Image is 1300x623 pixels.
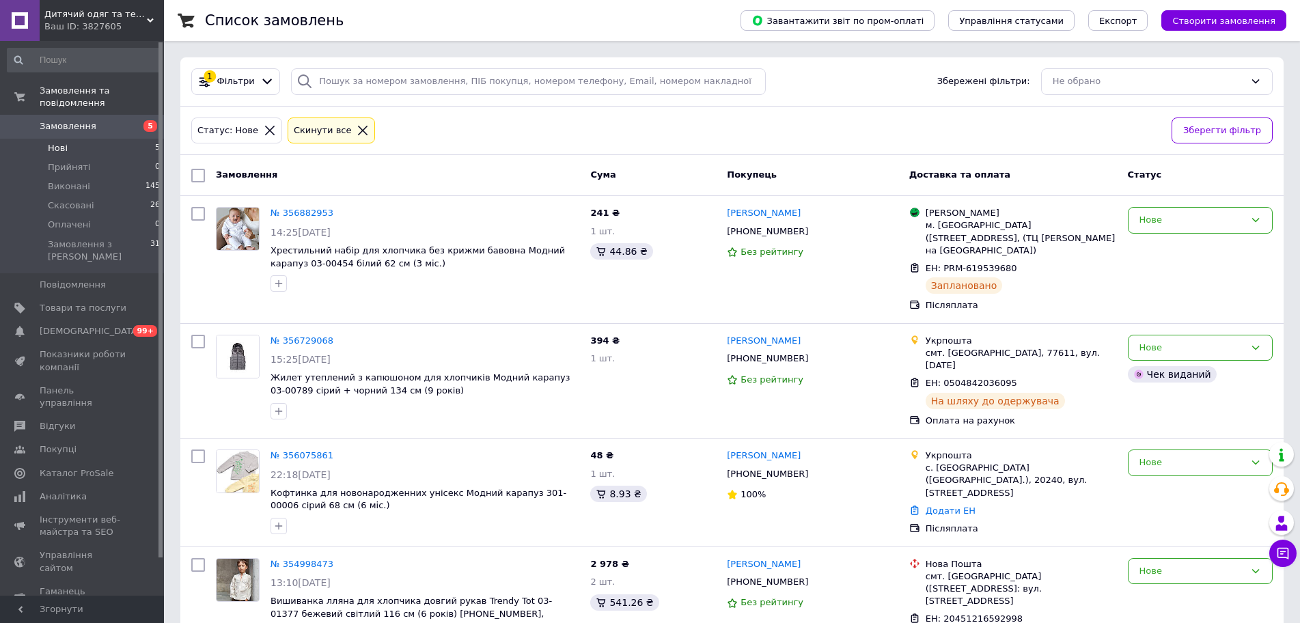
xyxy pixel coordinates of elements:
[959,16,1064,26] span: Управління статусами
[40,585,126,610] span: Гаманець компанії
[724,223,811,240] div: [PHONE_NUMBER]
[40,420,75,432] span: Відгуки
[271,469,331,480] span: 22:18[DATE]
[1172,117,1273,144] button: Зберегти фільтр
[271,559,333,569] a: № 354998473
[291,68,766,95] input: Пошук за номером замовлення, ПІБ покупця, номером телефону, Email, номером накладної
[40,120,96,133] span: Замовлення
[1148,15,1286,25] a: Створити замовлення
[204,70,216,83] div: 1
[590,469,615,479] span: 1 шт.
[727,207,801,220] a: [PERSON_NAME]
[926,415,1117,427] div: Оплата на рахунок
[291,124,355,138] div: Cкинути все
[926,449,1117,462] div: Укрпошта
[926,347,1117,372] div: смт. [GEOGRAPHIC_DATA], 77611, вул. [DATE]
[937,75,1030,88] span: Збережені фільтри:
[590,208,620,218] span: 241 ₴
[1128,169,1162,180] span: Статус
[1139,341,1245,355] div: Нове
[48,238,150,263] span: Замовлення з [PERSON_NAME]
[271,354,331,365] span: 15:25[DATE]
[7,48,161,72] input: Пошук
[155,161,160,174] span: 0
[1269,540,1297,567] button: Чат з покупцем
[948,10,1075,31] button: Управління статусами
[926,277,1003,294] div: Заплановано
[724,350,811,368] div: [PHONE_NUMBER]
[926,570,1117,608] div: смт. [GEOGRAPHIC_DATA] ([STREET_ADDRESS]: вул. [STREET_ADDRESS]
[727,169,777,180] span: Покупець
[590,559,628,569] span: 2 978 ₴
[133,325,157,337] span: 99+
[590,450,613,460] span: 48 ₴
[590,169,616,180] span: Cума
[590,486,646,502] div: 8.93 ₴
[44,8,147,20] span: Дитячий одяг та текстиль Trendy Tot на Prom.ua
[143,120,157,132] span: 5
[724,465,811,483] div: [PHONE_NUMBER]
[926,335,1117,347] div: Укрпошта
[1161,10,1286,31] button: Створити замовлення
[146,180,160,193] span: 145
[216,558,260,602] a: Фото товару
[40,279,106,291] span: Повідомлення
[216,335,260,378] a: Фото товару
[741,374,803,385] span: Без рейтингу
[271,372,570,396] a: Жилет утеплений з капюшоном для хлопчиків Модний карапуз 03-00789 сірий + чорний 134 см (9 років)
[271,488,566,511] a: Кофтинка для новонародженних унісекс Модний карапуз 301-00006 сірий 68 см (6 мiс.)
[590,577,615,587] span: 2 шт.
[741,597,803,607] span: Без рейтингу
[217,335,259,378] img: Фото товару
[271,208,333,218] a: № 356882953
[40,302,126,314] span: Товари та послуги
[216,449,260,493] a: Фото товару
[926,558,1117,570] div: Нова Пошта
[40,348,126,373] span: Показники роботи компанії
[217,450,259,493] img: Фото товару
[48,161,90,174] span: Прийняті
[48,142,68,154] span: Нові
[48,180,90,193] span: Виконані
[1139,456,1245,470] div: Нове
[40,549,126,574] span: Управління сайтом
[195,124,261,138] div: Статус: Нове
[1053,74,1245,89] div: Не обрано
[217,75,255,88] span: Фільтри
[1088,10,1148,31] button: Експорт
[155,219,160,231] span: 0
[926,299,1117,311] div: Післяплата
[271,577,331,588] span: 13:10[DATE]
[590,226,615,236] span: 1 шт.
[926,506,976,516] a: Додати ЕН
[40,443,77,456] span: Покупці
[926,263,1017,273] span: ЕН: PRM-619539680
[926,393,1065,409] div: На шляху до одержувача
[590,243,652,260] div: 44.86 ₴
[217,208,259,250] img: Фото товару
[216,169,277,180] span: Замовлення
[40,490,87,503] span: Аналітика
[48,219,91,231] span: Оплачені
[271,245,565,268] a: Хрестильний набір для хлопчика без крижми бавовна Модний карапуз 03-00454 білий 62 см (3 мiс.)
[1099,16,1137,26] span: Експорт
[727,558,801,571] a: [PERSON_NAME]
[40,85,164,109] span: Замовлення та повідомлення
[909,169,1010,180] span: Доставка та оплата
[217,559,259,601] img: Фото товару
[271,227,331,238] span: 14:25[DATE]
[926,462,1117,499] div: с. [GEOGRAPHIC_DATA] ([GEOGRAPHIC_DATA].), 20240, вул. [STREET_ADDRESS]
[727,449,801,462] a: [PERSON_NAME]
[724,573,811,591] div: [PHONE_NUMBER]
[48,199,94,212] span: Скасовані
[1128,366,1217,383] div: Чек виданий
[150,238,160,263] span: 31
[926,219,1117,257] div: м. [GEOGRAPHIC_DATA] ([STREET_ADDRESS], (ТЦ [PERSON_NAME] на [GEOGRAPHIC_DATA])
[926,207,1117,219] div: [PERSON_NAME]
[590,335,620,346] span: 394 ₴
[1183,124,1261,138] span: Зберегти фільтр
[1172,16,1275,26] span: Створити замовлення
